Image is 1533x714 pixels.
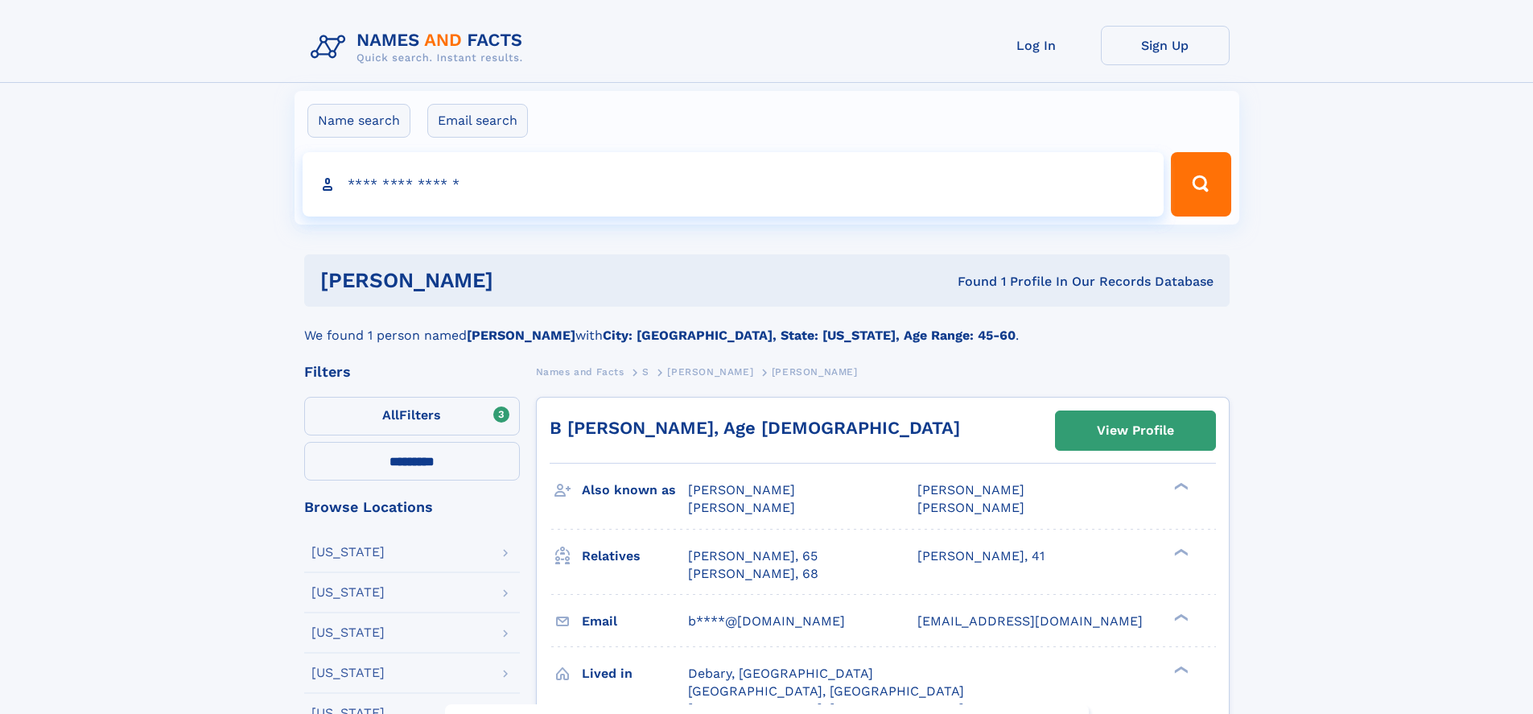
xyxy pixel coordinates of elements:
[311,586,385,599] div: [US_STATE]
[582,660,688,687] h3: Lived in
[688,500,795,515] span: [PERSON_NAME]
[1170,547,1189,557] div: ❯
[582,543,688,570] h3: Relatives
[582,608,688,635] h3: Email
[320,270,726,291] h1: [PERSON_NAME]
[667,366,753,378] span: [PERSON_NAME]
[642,366,649,378] span: S
[772,366,858,378] span: [PERSON_NAME]
[1101,26,1230,65] a: Sign Up
[304,26,536,69] img: Logo Names and Facts
[688,482,795,497] span: [PERSON_NAME]
[972,26,1101,65] a: Log In
[1170,612,1189,622] div: ❯
[304,365,520,379] div: Filters
[917,613,1143,629] span: [EMAIL_ADDRESS][DOMAIN_NAME]
[311,546,385,559] div: [US_STATE]
[536,361,624,382] a: Names and Facts
[582,477,688,504] h3: Also known as
[917,547,1045,565] a: [PERSON_NAME], 41
[603,328,1016,343] b: City: [GEOGRAPHIC_DATA], State: [US_STATE], Age Range: 45-60
[307,104,410,138] label: Name search
[304,500,520,514] div: Browse Locations
[667,361,753,382] a: [PERSON_NAME]
[1056,411,1215,450] a: View Profile
[311,626,385,639] div: [US_STATE]
[688,547,818,565] a: [PERSON_NAME], 65
[304,397,520,435] label: Filters
[688,683,964,699] span: [GEOGRAPHIC_DATA], [GEOGRAPHIC_DATA]
[382,407,399,423] span: All
[1170,664,1189,675] div: ❯
[303,152,1164,217] input: search input
[688,565,818,583] a: [PERSON_NAME], 68
[467,328,575,343] b: [PERSON_NAME]
[725,273,1214,291] div: Found 1 Profile In Our Records Database
[642,361,649,382] a: S
[917,500,1024,515] span: [PERSON_NAME]
[311,667,385,679] div: [US_STATE]
[917,482,1024,497] span: [PERSON_NAME]
[427,104,528,138] label: Email search
[550,418,960,438] a: B [PERSON_NAME], Age [DEMOGRAPHIC_DATA]
[1171,152,1230,217] button: Search Button
[688,666,873,681] span: Debary, [GEOGRAPHIC_DATA]
[1097,412,1174,449] div: View Profile
[304,307,1230,345] div: We found 1 person named with .
[1170,481,1189,492] div: ❯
